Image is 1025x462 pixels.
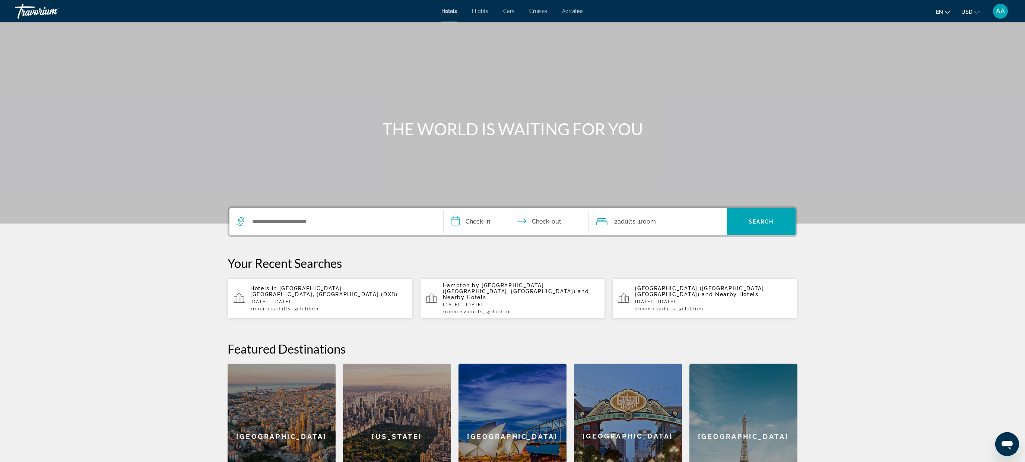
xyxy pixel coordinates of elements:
button: Change currency [961,6,980,17]
span: 1 [443,309,458,314]
a: Flights [472,8,488,14]
p: Your Recent Searches [228,256,797,270]
iframe: Кнопка запуска окна обмена сообщениями [995,432,1019,456]
span: 2 [656,306,676,311]
span: , 3 [483,309,511,314]
span: Room [638,306,651,311]
span: , 3 [676,306,704,311]
button: Change language [936,6,950,17]
span: 2 [464,309,483,314]
a: Cars [503,8,514,14]
span: , 1 [635,216,656,227]
span: Adults [467,309,483,314]
span: Hotels in [250,285,277,291]
button: Hotels in [GEOGRAPHIC_DATA], [GEOGRAPHIC_DATA], [GEOGRAPHIC_DATA] (DXB)[DATE] - [DATE]1Room2Adult... [228,278,413,319]
button: User Menu [991,3,1010,19]
span: Adults [274,306,291,311]
span: Children [682,306,704,311]
p: [DATE] - [DATE] [635,299,791,304]
span: and Nearby Hotels [443,288,589,300]
span: en [936,9,943,15]
p: [DATE] - [DATE] [250,299,407,304]
h2: Featured Destinations [228,341,797,356]
span: [GEOGRAPHIC_DATA], [GEOGRAPHIC_DATA], [GEOGRAPHIC_DATA] (DXB) [250,285,398,297]
span: [GEOGRAPHIC_DATA] ([GEOGRAPHIC_DATA], [GEOGRAPHIC_DATA]) [635,285,766,297]
span: and Nearby Hotels [702,291,759,297]
span: Room [445,309,458,314]
span: Room [253,306,266,311]
span: , 3 [291,306,319,311]
span: USD [961,9,972,15]
div: Search widget [229,208,796,235]
span: 2 [271,306,291,311]
a: Travorium [15,1,89,21]
span: Hampton by [GEOGRAPHIC_DATA] ([GEOGRAPHIC_DATA], [GEOGRAPHIC_DATA]) [443,282,576,294]
a: Activities [562,8,584,14]
span: 2 [614,216,635,227]
span: Adults [618,218,635,225]
a: Cruises [529,8,547,14]
span: Children [297,306,318,311]
span: Room [641,218,656,225]
span: 1 [250,306,266,311]
a: Hotels [441,8,457,14]
p: [DATE] - [DATE] [443,302,599,307]
span: Children [489,309,511,314]
span: Adults [659,306,675,311]
button: Check in and out dates [444,208,589,235]
span: AA [996,7,1005,15]
button: Travelers: 2 adults, 0 children [589,208,727,235]
span: Search [749,219,774,225]
button: Search [727,208,796,235]
button: [GEOGRAPHIC_DATA] ([GEOGRAPHIC_DATA], [GEOGRAPHIC_DATA]) and Nearby Hotels[DATE] - [DATE]1Room2Ad... [612,278,797,319]
button: Hampton by [GEOGRAPHIC_DATA] ([GEOGRAPHIC_DATA], [GEOGRAPHIC_DATA]) and Nearby Hotels[DATE] - [DA... [420,278,605,319]
span: 1 [635,306,651,311]
h1: THE WORLD IS WAITING FOR YOU [373,119,652,139]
